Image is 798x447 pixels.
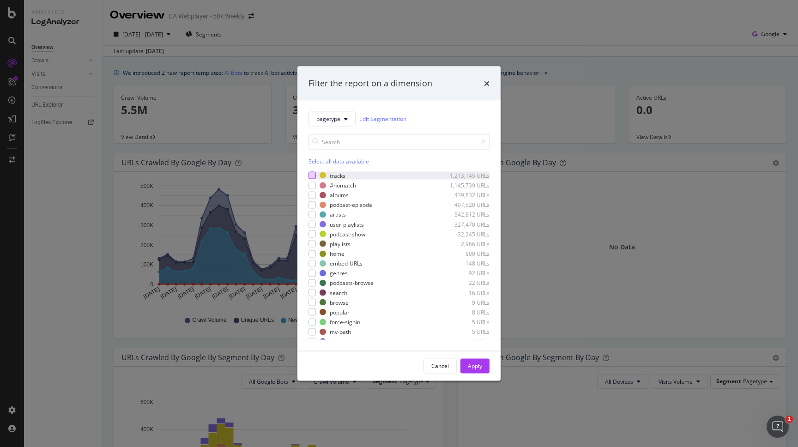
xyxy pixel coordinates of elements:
div: 22 URLs [444,279,490,287]
div: user-playlists [330,220,364,228]
div: genres [330,269,348,277]
div: new-browse [330,338,361,345]
div: 32,245 URLs [444,230,490,238]
a: Edit Segmentation [359,114,406,124]
div: embed-URLs [330,260,363,267]
div: home [330,250,345,258]
div: my-path [330,328,351,336]
div: 8 URLs [444,308,490,316]
div: albums [330,191,349,199]
div: #nomatch [330,181,356,189]
div: Select all data available [308,157,490,165]
div: playlists [330,240,351,248]
div: 600 URLs [444,250,490,258]
div: force-signin [330,318,360,326]
div: 439,832 URLs [444,191,490,199]
span: pagetype [316,115,340,123]
div: 3 URLs [444,338,490,345]
div: 92 URLs [444,269,490,277]
div: podcast-show [330,230,365,238]
div: modal [297,66,501,381]
div: 16 URLs [444,289,490,296]
div: search [330,289,347,296]
button: Apply [460,358,490,373]
iframe: Intercom live chat [767,416,789,438]
div: Filter the report on a dimension [308,78,432,90]
span: 1 [786,416,793,423]
div: 148 URLs [444,260,490,267]
button: pagetype [308,111,356,126]
div: artists [330,211,346,218]
div: 342,812 URLs [444,211,490,218]
div: 1,145,739 URLs [444,181,490,189]
input: Search [308,133,490,150]
div: browse [330,298,349,306]
div: 5 URLs [444,318,490,326]
div: times [484,78,490,90]
div: 1,213,145 URLs [444,171,490,179]
div: 407,520 URLs [444,201,490,209]
div: podcast-episode [330,201,372,209]
div: popular [330,308,350,316]
div: 2,966 URLs [444,240,490,248]
div: Cancel [431,362,449,370]
div: 5 URLs [444,328,490,336]
div: 327,470 URLs [444,220,490,228]
button: Cancel [423,358,457,373]
div: 9 URLs [444,298,490,306]
div: tracks [330,171,345,179]
div: Apply [468,362,482,370]
div: podcasts-browse [330,279,374,287]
